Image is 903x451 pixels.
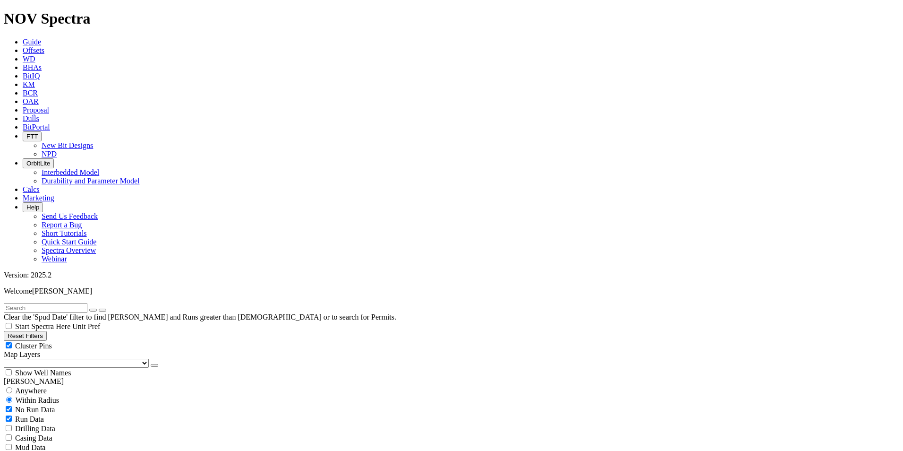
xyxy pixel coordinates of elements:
button: Reset Filters [4,331,47,341]
span: Map Layers [4,350,40,358]
a: NPD [42,150,57,158]
span: Start Spectra Here [15,322,70,330]
span: FTT [26,133,38,140]
a: Calcs [23,185,40,193]
a: BitIQ [23,72,40,80]
span: Unit Pref [72,322,100,330]
a: Spectra Overview [42,246,96,254]
h1: NOV Spectra [4,10,899,27]
a: Send Us Feedback [42,212,98,220]
span: Anywhere [15,387,47,395]
a: BitPortal [23,123,50,131]
a: BCR [23,89,38,97]
span: [PERSON_NAME] [32,287,92,295]
button: Help [23,202,43,212]
a: WD [23,55,35,63]
span: Cluster Pins [15,342,52,350]
input: Search [4,303,87,313]
a: Report a Bug [42,221,82,229]
a: Marketing [23,194,54,202]
p: Welcome [4,287,899,295]
span: No Run Data [15,406,55,414]
a: Guide [23,38,41,46]
span: Drilling Data [15,425,55,433]
button: OrbitLite [23,158,54,168]
span: Help [26,204,39,211]
span: Casing Data [15,434,52,442]
span: Show Well Names [15,369,71,377]
a: Quick Start Guide [42,238,96,246]
span: Within Radius [16,396,59,404]
div: Version: 2025.2 [4,271,899,279]
a: Durability and Parameter Model [42,177,140,185]
a: Webinar [42,255,67,263]
a: OAR [23,97,39,105]
input: Start Spectra Here [6,323,12,329]
a: New Bit Designs [42,141,93,149]
a: KM [23,80,35,88]
a: Interbedded Model [42,168,99,176]
span: Clear the 'Spud Date' filter to find [PERSON_NAME] and Runs greater than [DEMOGRAPHIC_DATA] or to... [4,313,396,321]
span: OrbitLite [26,160,50,167]
span: Run Data [15,415,44,423]
a: Short Tutorials [42,229,87,237]
a: Dulls [23,114,39,122]
a: Offsets [23,46,44,54]
a: Proposal [23,106,49,114]
a: BHAs [23,63,42,71]
button: FTT [23,131,42,141]
div: [PERSON_NAME] [4,377,899,386]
